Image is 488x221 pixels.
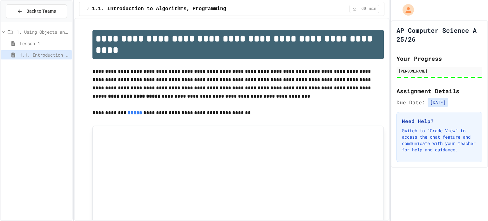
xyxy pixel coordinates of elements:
[396,26,482,44] h1: AP Computer Science A 25/26
[396,99,425,106] span: Due Date:
[17,29,70,35] span: 1. Using Objects and Methods
[402,128,477,153] p: Switch to "Grade View" to access the chat feature and communicate with your teacher for help and ...
[396,3,416,17] div: My Account
[402,117,477,125] h3: Need Help?
[396,86,482,95] h2: Assignment Details
[92,5,272,13] span: 1.1. Introduction to Algorithms, Programming, and Compilers
[396,54,482,63] h2: Your Progress
[87,6,89,11] span: /
[369,6,376,11] span: min
[20,52,70,58] span: 1.1. Introduction to Algorithms, Programming, and Compilers
[20,40,70,47] span: Lesson 1
[398,68,480,74] div: [PERSON_NAME]
[359,6,369,11] span: 60
[26,8,56,15] span: Back to Teams
[428,98,448,107] span: [DATE]
[6,4,67,18] button: Back to Teams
